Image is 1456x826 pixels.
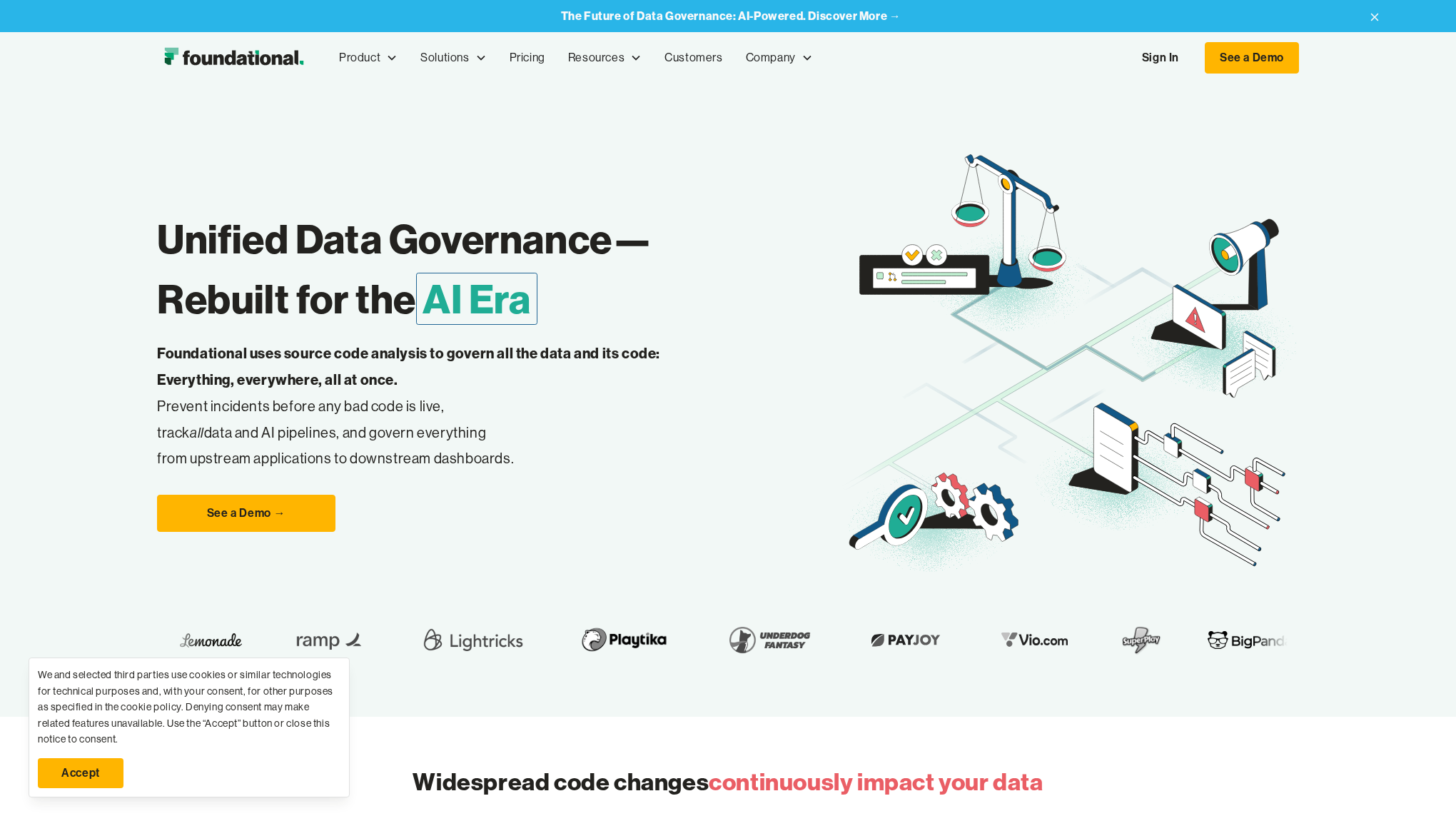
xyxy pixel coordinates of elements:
a: The Future of Data Governance: AI-Powered. Discover More → [561,9,901,23]
a: See a Demo [1205,42,1299,74]
div: Resources [557,34,653,81]
div: Company [746,49,796,67]
span: AI Era [416,273,537,325]
div: Product [339,49,380,67]
img: Playtika [572,620,674,660]
img: Vio.com [993,629,1076,651]
div: Company [734,34,824,81]
img: Ramp [287,620,373,660]
a: See a Demo → [157,495,335,532]
span: continuously impact your data [709,767,1043,797]
h2: Widespread code changes [413,765,1043,799]
iframe: Chat Widget [1199,660,1456,826]
div: Solutions [409,34,497,81]
img: BigPanda [1207,629,1291,651]
a: Pricing [498,34,557,81]
a: Sign In [1128,43,1193,73]
strong: Foundational uses source code analysis to govern all the data and its code: Everything, everywher... [157,344,660,388]
em: all [190,423,204,441]
img: Lemonade [179,629,241,651]
a: Customers [653,34,734,81]
img: SuperPlay [1121,620,1161,660]
div: We and selected third parties use cookies or similar technologies for technical purposes and, wit... [38,667,340,747]
a: home [157,44,310,72]
div: Solutions [420,49,469,67]
div: Resources [568,49,625,67]
img: Foundational Logo [157,44,310,72]
img: Payjoy [863,629,947,651]
img: Underdog Fantasy [720,620,817,660]
a: Accept [38,758,123,788]
img: Lightricks [418,620,527,660]
h1: Unified Data Governance— Rebuilt for the [157,209,842,329]
div: Product [328,34,409,81]
p: Prevent incidents before any bad code is live, track data and AI pipelines, and govern everything... [157,341,705,472]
